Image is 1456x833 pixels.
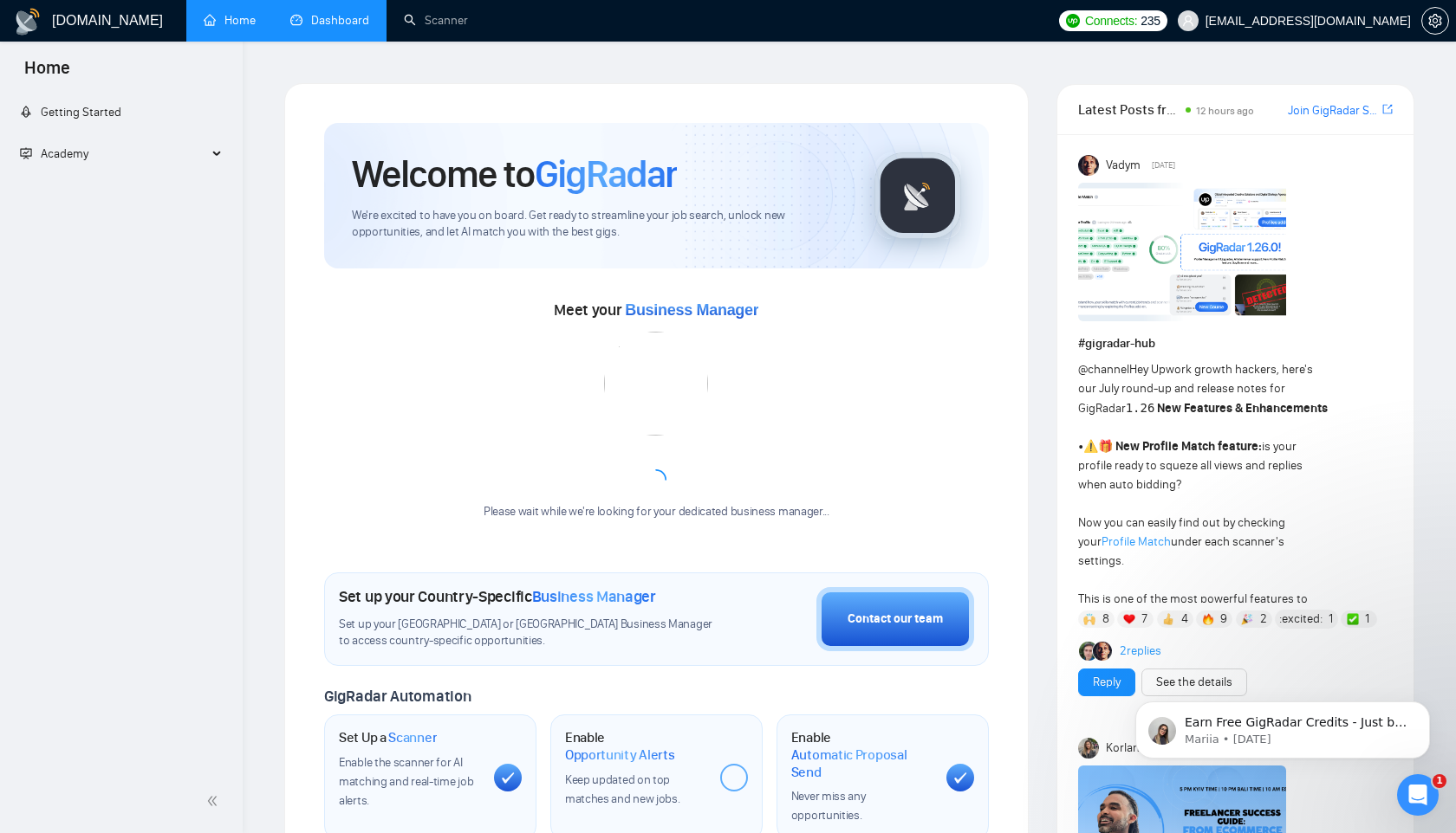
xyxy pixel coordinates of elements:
img: 🎉 [1241,613,1253,625]
img: ✅ [1347,613,1359,625]
span: Korlan [1106,739,1140,758]
img: upwork-logo.png [1066,14,1080,28]
span: Enable the scanner for AI matching and real-time job alerts. [339,755,473,808]
span: Opportunity Alerts [565,746,675,764]
a: homeHome [204,13,256,28]
span: GigRadar [535,151,677,197]
span: 7 [1141,610,1147,628]
span: 12 hours ago [1196,105,1254,117]
a: setting [1421,14,1449,28]
span: export [1382,102,1393,116]
span: 1 [1329,610,1333,628]
span: 2 [1260,610,1267,628]
span: 8 [1102,610,1109,628]
h1: Enable [791,729,933,780]
span: Getting Started [41,105,121,119]
button: Reply [1078,668,1135,696]
span: fund-projection-screen [20,147,32,159]
span: 1 [1365,610,1369,628]
a: 2replies [1120,643,1161,660]
li: Getting Started [6,95,236,130]
span: Home [10,55,84,92]
span: Latest Posts from the GigRadar Community [1078,99,1180,120]
button: Contact our team [816,587,974,651]
img: F09AC4U7ATU-image.png [1078,183,1286,321]
h1: Enable [565,729,706,763]
span: Business Manager [625,301,758,319]
img: gigradar-logo.png [874,152,961,239]
img: Korlan [1078,738,1099,759]
strong: New Profile Match feature: [1115,439,1262,454]
span: Connects: [1085,11,1137,30]
h1: Set up your Country-Specific [339,587,656,606]
img: 🔥 [1202,613,1214,625]
span: setting [1422,14,1448,28]
span: Never miss any opportunities. [791,789,866,823]
span: rocket [20,106,32,118]
span: double-left [206,792,224,810]
span: 1 [1433,774,1446,788]
span: @channel [1078,362,1129,377]
img: ❤️ [1123,613,1135,625]
span: 9 [1220,610,1227,628]
span: 235 [1141,11,1160,30]
span: Scanner [388,729,437,746]
img: Alex B [1079,642,1098,661]
img: Vadym [1078,155,1099,176]
span: We're excited to have you on board. Get ready to streamline your job search, unlock new opportuni... [352,208,847,241]
span: :excited: [1279,610,1323,629]
img: error [604,332,708,436]
span: user [1182,15,1194,27]
div: Please wait while we're looking for your dedicated business manager... [473,504,840,520]
span: Automatic Proposal Send [791,746,933,780]
a: searchScanner [404,13,468,28]
a: export [1382,101,1393,118]
span: Academy [20,146,88,161]
iframe: Intercom notifications message [1109,665,1456,786]
span: Meet your [554,300,758,320]
span: Set up your [GEOGRAPHIC_DATA] or [GEOGRAPHIC_DATA] Business Manager to access country-specific op... [339,617,720,649]
span: 4 [1181,610,1188,628]
span: Business Manager [532,587,656,606]
img: 👍 [1162,613,1174,625]
strong: New Features & Enhancements [1157,401,1328,416]
span: ⚠️ [1083,439,1098,454]
button: setting [1421,7,1449,35]
span: Academy [41,146,88,161]
span: 🎁 [1098,439,1113,454]
a: Reply [1093,673,1121,692]
span: Keep updated on top matches and new jobs. [565,772,680,806]
span: [DATE] [1152,158,1175,173]
span: loading [646,469,666,490]
div: Contact our team [848,610,943,629]
span: GigRadar Automation [324,687,471,706]
h1: # gigradar-hub [1078,334,1393,353]
span: Vadym [1106,156,1141,175]
a: Profile Match [1102,534,1171,549]
h1: Welcome to [352,151,677,197]
h1: Set Up a [339,729,437,746]
iframe: Intercom live chat [1397,774,1439,816]
code: 1.26 [1126,401,1155,415]
a: dashboardDashboard [290,13,369,28]
img: logo [14,8,42,36]
img: 🙌 [1083,613,1095,625]
a: Join GigRadar Slack Community [1288,101,1379,120]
